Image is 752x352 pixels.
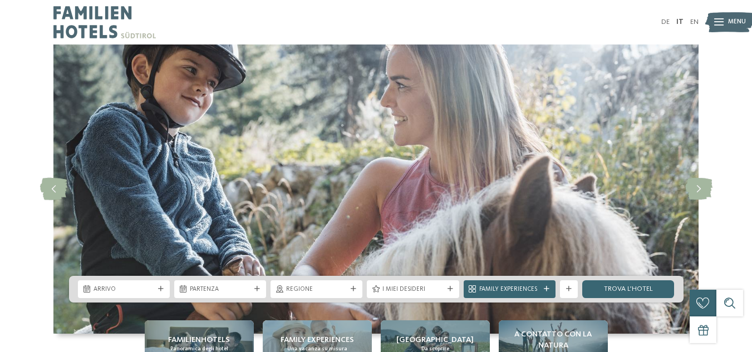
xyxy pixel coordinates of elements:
a: trova l’hotel [582,280,674,298]
a: DE [661,18,670,26]
span: [GEOGRAPHIC_DATA] [396,334,474,345]
span: Family Experiences [479,285,540,294]
a: IT [676,18,684,26]
span: Familienhotels [168,334,230,345]
span: Family experiences [281,334,354,345]
span: I miei desideri [382,285,443,294]
a: EN [690,18,699,26]
span: Partenza [190,285,250,294]
span: Regione [286,285,347,294]
span: A contatto con la natura [503,329,603,351]
span: Arrivo [94,285,154,294]
span: Menu [728,18,746,27]
img: Family hotel in Trentino Alto Adige: la vacanza ideale per grandi e piccini [53,44,699,334]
